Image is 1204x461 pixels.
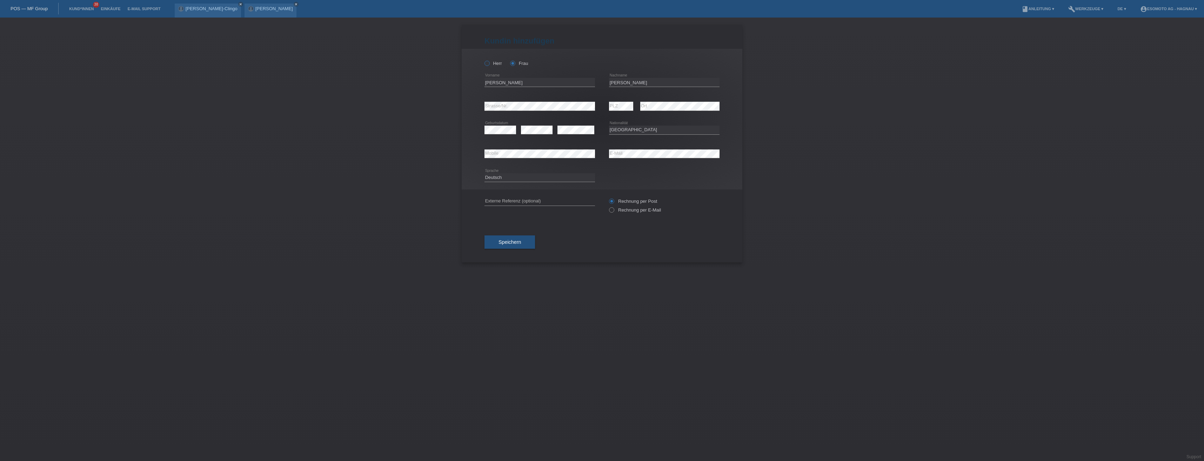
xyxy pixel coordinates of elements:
[609,207,614,216] input: Rechnung per E-Mail
[1114,7,1129,11] a: DE ▾
[1137,7,1200,11] a: account_circleEsomoto AG - Hagnau ▾
[484,61,489,65] input: Herr
[93,2,99,8] span: 38
[11,6,48,11] a: POS — MF Group
[609,199,657,204] label: Rechnung per Post
[1186,454,1201,459] a: Support
[609,207,661,213] label: Rechnung per E-Mail
[186,6,238,11] a: [PERSON_NAME]-Clingo
[510,61,515,65] input: Frau
[294,2,298,6] i: close
[1018,7,1058,11] a: bookAnleitung ▾
[255,6,293,11] a: [PERSON_NAME]
[1022,6,1029,13] i: book
[609,199,614,207] input: Rechnung per Post
[484,36,720,45] h1: Kundin hinzufügen
[1068,6,1075,13] i: build
[499,239,521,245] span: Speichern
[1140,6,1147,13] i: account_circle
[124,7,164,11] a: E-Mail Support
[239,2,242,6] i: close
[484,235,535,249] button: Speichern
[1065,7,1107,11] a: buildWerkzeuge ▾
[238,2,243,7] a: close
[97,7,124,11] a: Einkäufe
[66,7,97,11] a: Kund*innen
[484,61,502,66] label: Herr
[294,2,299,7] a: close
[510,61,528,66] label: Frau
